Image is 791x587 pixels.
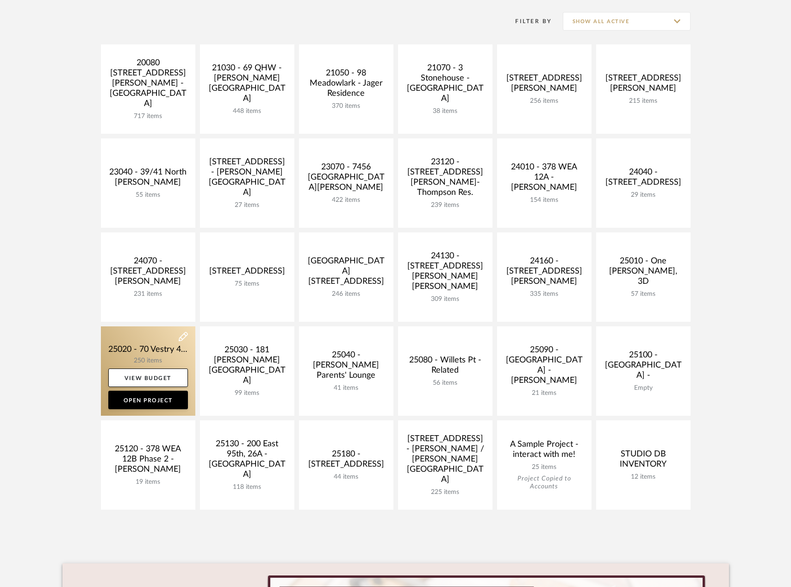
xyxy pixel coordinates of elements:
[604,473,683,481] div: 12 items
[306,384,386,392] div: 41 items
[108,478,188,486] div: 19 items
[306,449,386,473] div: 25180 - [STREET_ADDRESS]
[108,290,188,298] div: 231 items
[405,201,485,209] div: 239 items
[207,201,287,209] div: 27 items
[207,63,287,107] div: 21030 - 69 QHW - [PERSON_NAME][GEOGRAPHIC_DATA]
[405,251,485,295] div: 24130 - [STREET_ADDRESS][PERSON_NAME][PERSON_NAME]
[504,475,584,491] div: Project Copied to Accounts
[306,290,386,298] div: 246 items
[504,439,584,463] div: A Sample Project - interact with me!
[207,483,287,491] div: 118 items
[504,389,584,397] div: 21 items
[306,350,386,384] div: 25040 - [PERSON_NAME] Parents' Lounge
[405,355,485,379] div: 25080 - Willets Pt - Related
[604,167,683,191] div: 24040 - [STREET_ADDRESS]
[405,157,485,201] div: 23120 - [STREET_ADDRESS][PERSON_NAME]-Thompson Res.
[207,157,287,201] div: [STREET_ADDRESS] - [PERSON_NAME][GEOGRAPHIC_DATA]
[504,345,584,389] div: 25090 - [GEOGRAPHIC_DATA] - [PERSON_NAME]
[504,256,584,290] div: 24160 - [STREET_ADDRESS][PERSON_NAME]
[207,345,287,389] div: 25030 - 181 [PERSON_NAME][GEOGRAPHIC_DATA]
[504,162,584,196] div: 24010 - 378 WEA 12A - [PERSON_NAME]
[306,162,386,196] div: 23070 - 7456 [GEOGRAPHIC_DATA][PERSON_NAME]
[504,196,584,204] div: 154 items
[108,58,188,112] div: 20080 [STREET_ADDRESS][PERSON_NAME] - [GEOGRAPHIC_DATA]
[207,439,287,483] div: 25130 - 200 East 95th, 26A - [GEOGRAPHIC_DATA]
[108,112,188,120] div: 717 items
[108,167,188,191] div: 23040 - 39/41 North [PERSON_NAME]
[405,295,485,303] div: 309 items
[504,290,584,298] div: 335 items
[108,191,188,199] div: 55 items
[604,350,683,384] div: 25100 - [GEOGRAPHIC_DATA] -
[405,107,485,115] div: 38 items
[604,384,683,392] div: Empty
[108,391,188,409] a: Open Project
[604,191,683,199] div: 29 items
[504,17,552,26] div: Filter By
[504,73,584,97] div: [STREET_ADDRESS][PERSON_NAME]
[108,256,188,290] div: 24070 - [STREET_ADDRESS][PERSON_NAME]
[405,434,485,488] div: [STREET_ADDRESS] - [PERSON_NAME] / [PERSON_NAME][GEOGRAPHIC_DATA]
[306,256,386,290] div: [GEOGRAPHIC_DATA][STREET_ADDRESS]
[306,473,386,481] div: 44 items
[207,266,287,280] div: [STREET_ADDRESS]
[405,63,485,107] div: 21070 - 3 Stonehouse - [GEOGRAPHIC_DATA]
[207,280,287,288] div: 75 items
[108,444,188,478] div: 25120 - 378 WEA 12B Phase 2 - [PERSON_NAME]
[604,73,683,97] div: [STREET_ADDRESS][PERSON_NAME]
[405,379,485,387] div: 56 items
[504,97,584,105] div: 256 items
[604,290,683,298] div: 57 items
[306,196,386,204] div: 422 items
[604,97,683,105] div: 215 items
[405,488,485,496] div: 225 items
[504,463,584,471] div: 25 items
[306,102,386,110] div: 370 items
[604,449,683,473] div: STUDIO DB INVENTORY
[207,107,287,115] div: 448 items
[604,256,683,290] div: 25010 - One [PERSON_NAME], 3D
[207,389,287,397] div: 99 items
[306,68,386,102] div: 21050 - 98 Meadowlark - Jager Residence
[108,368,188,387] a: View Budget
